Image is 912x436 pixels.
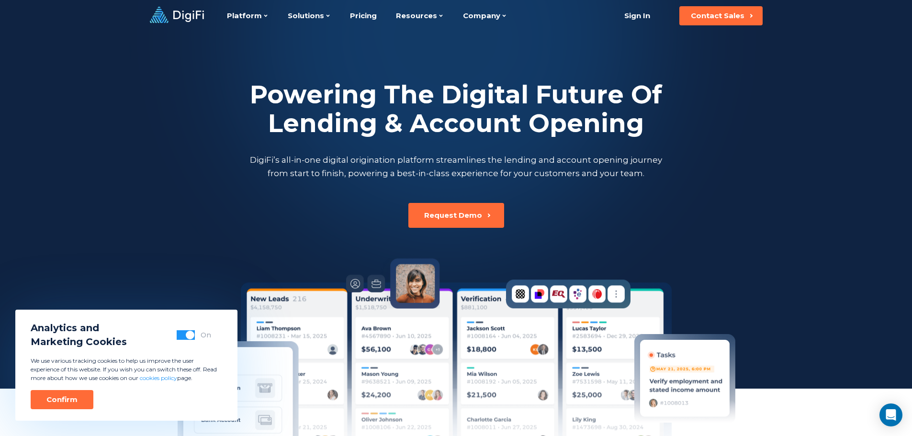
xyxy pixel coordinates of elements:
[424,211,482,220] div: Request Demo
[31,357,222,382] p: We use various tracking cookies to help us improve the user experience of this website. If you wi...
[31,390,93,409] button: Confirm
[140,374,177,381] a: cookies policy
[879,403,902,426] div: Open Intercom Messenger
[613,6,662,25] a: Sign In
[408,203,504,228] button: Request Demo
[31,321,127,335] span: Analytics and
[201,330,211,340] div: On
[248,80,664,138] h2: Powering The Digital Future Of Lending & Account Opening
[691,11,744,21] div: Contact Sales
[248,153,664,180] p: DigiFi’s all-in-one digital origination platform streamlines the lending and account opening jour...
[679,6,763,25] button: Contact Sales
[31,335,127,349] span: Marketing Cookies
[46,395,78,404] div: Confirm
